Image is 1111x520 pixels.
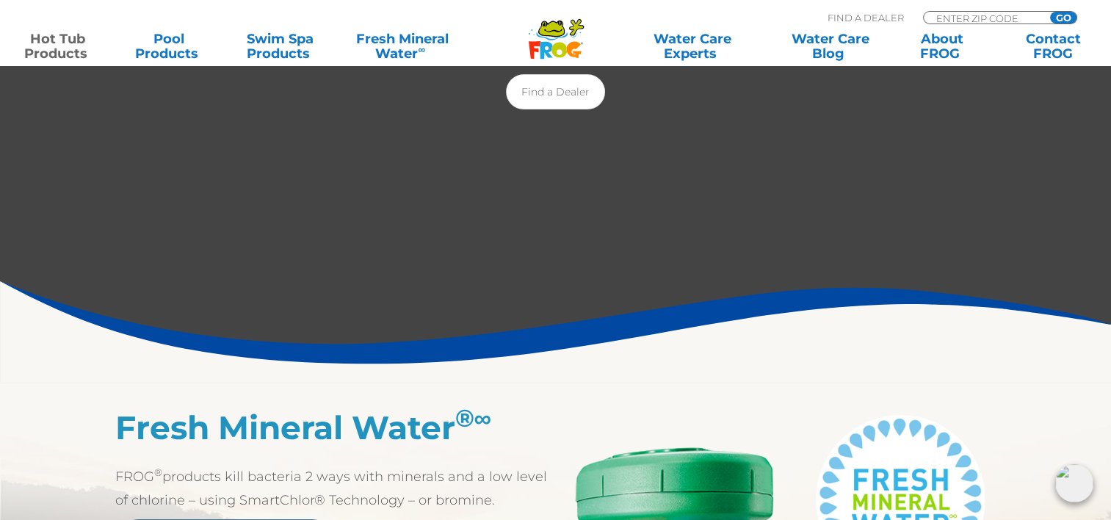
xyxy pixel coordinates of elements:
sup: ® [455,403,492,433]
em: ∞ [474,403,492,433]
img: openIcon [1055,464,1093,502]
a: Water CareBlog [787,32,874,61]
p: Find A Dealer [828,11,904,24]
input: GO [1050,12,1076,24]
p: FROG products kill bacteria 2 ways with minerals and a low level of chlorine – using SmartChlor® ... [115,465,556,512]
a: Find a Dealer [506,74,605,109]
a: AboutFROG [899,32,985,61]
a: PoolProducts [126,32,213,61]
a: Hot TubProducts [15,32,101,61]
sup: ® [154,466,162,478]
a: Swim SpaProducts [237,32,324,61]
a: Water CareExperts [622,32,762,61]
sup: ∞ [418,43,425,55]
input: Zip Code Form [935,12,1034,24]
a: Fresh MineralWater∞ [349,32,457,61]
a: ContactFROG [1010,32,1096,61]
h2: Fresh Mineral Water [115,408,556,447]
